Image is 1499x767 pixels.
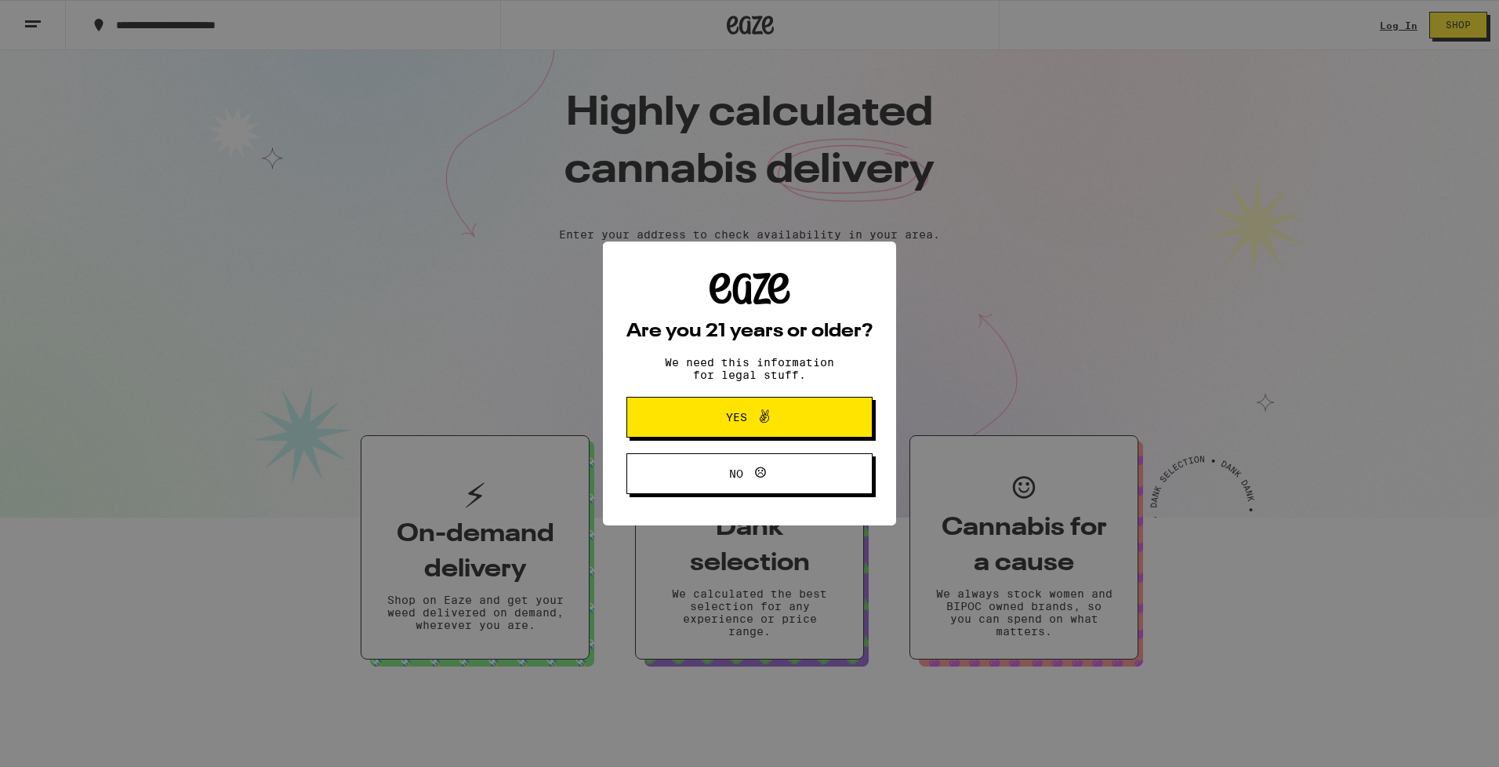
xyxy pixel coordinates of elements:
[726,412,747,423] span: Yes
[626,397,873,438] button: Yes
[652,356,847,381] p: We need this information for legal stuff.
[9,11,113,24] span: Hi. Need any help?
[626,453,873,494] button: No
[626,322,873,341] h2: Are you 21 years or older?
[729,468,743,479] span: No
